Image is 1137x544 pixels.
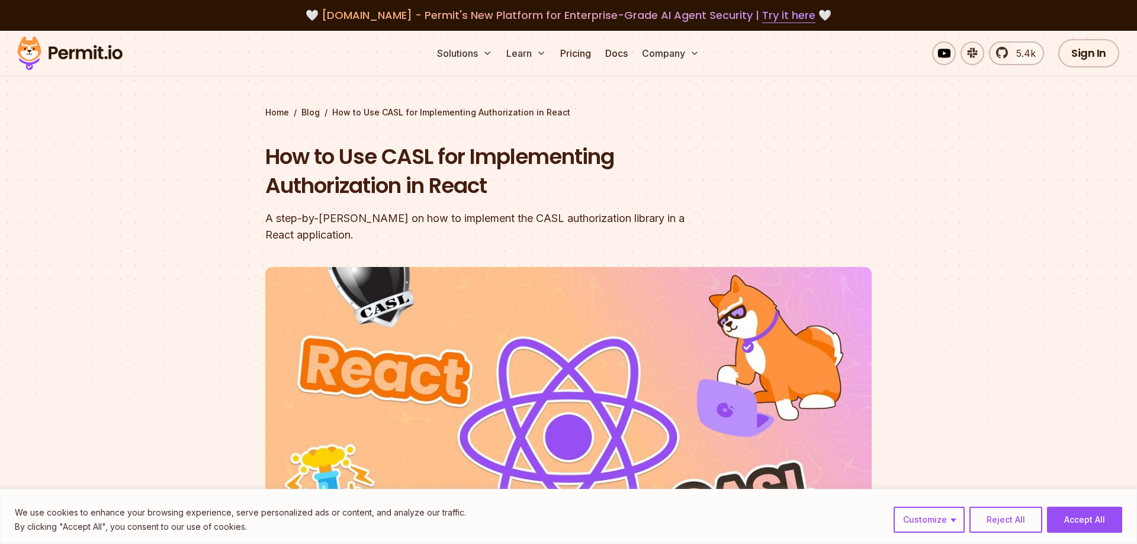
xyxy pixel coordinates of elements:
[762,8,815,23] a: Try it here
[15,506,466,520] p: We use cookies to enhance your browsing experience, serve personalized ads or content, and analyz...
[969,507,1042,533] button: Reject All
[1047,507,1122,533] button: Accept All
[1058,39,1119,67] a: Sign In
[600,41,632,65] a: Docs
[12,33,128,73] img: Permit logo
[265,210,720,243] div: A step-by-[PERSON_NAME] on how to implement the CASL authorization library in a React application.
[301,107,320,118] a: Blog
[502,41,551,65] button: Learn
[265,107,872,118] div: / /
[265,142,720,201] h1: How to Use CASL for Implementing Authorization in React
[15,520,466,534] p: By clicking "Accept All", you consent to our use of cookies.
[1009,46,1036,60] span: 5.4k
[555,41,596,65] a: Pricing
[894,507,965,533] button: Customize
[322,8,815,22] span: [DOMAIN_NAME] - Permit's New Platform for Enterprise-Grade AI Agent Security |
[432,41,497,65] button: Solutions
[265,107,289,118] a: Home
[28,7,1109,24] div: 🤍 🤍
[637,41,704,65] button: Company
[989,41,1044,65] a: 5.4k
